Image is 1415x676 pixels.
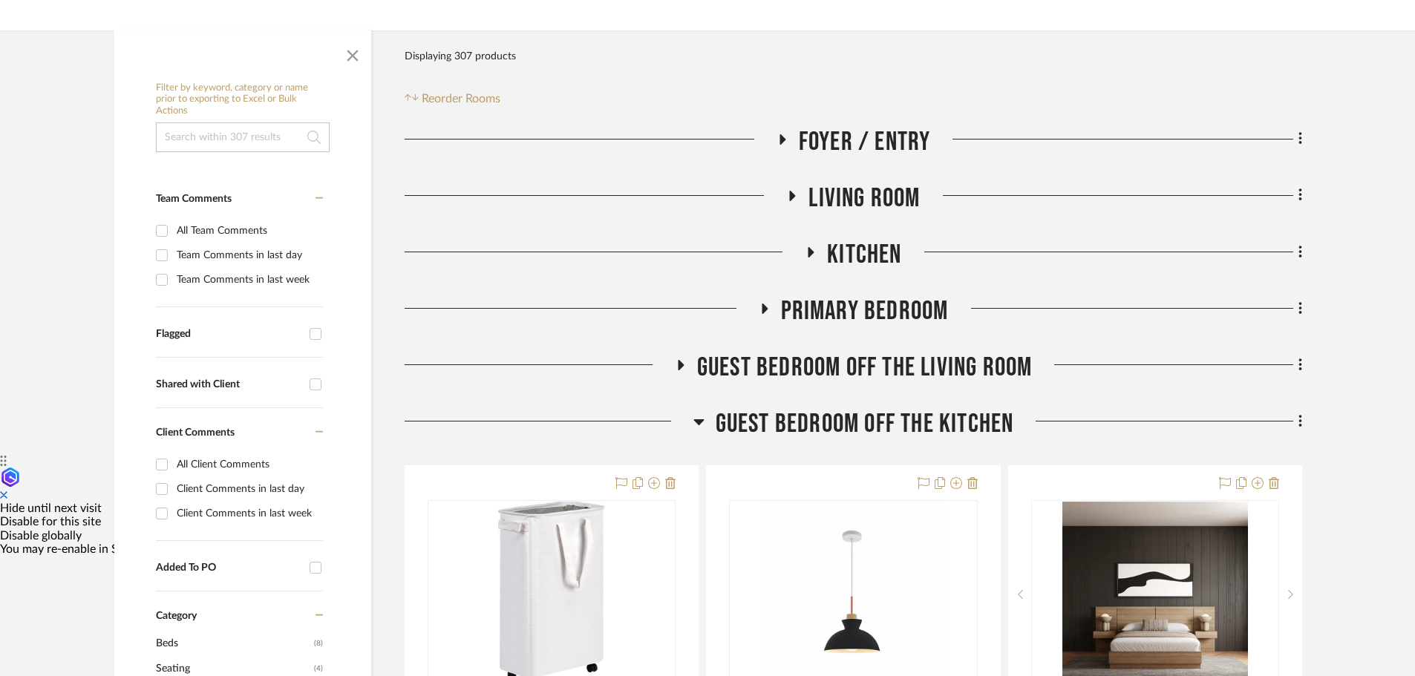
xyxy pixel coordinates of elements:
div: Shared with Client [156,378,302,391]
span: Reorder Rooms [422,90,500,108]
span: Team Comments [156,194,232,204]
div: Flagged [156,328,302,341]
div: Client Comments in last day [177,477,319,501]
span: Primary Bedroom [781,295,949,327]
h6: Filter by keyword, category or name prior to exporting to Excel or Bulk Actions [156,82,330,117]
div: All Team Comments [177,219,319,243]
div: Team Comments in last week [177,268,319,292]
div: Team Comments in last day [177,243,319,267]
span: Kitchen [827,239,901,271]
div: Displaying 307 products [405,42,516,71]
span: Guest Bedroom off the Kitchen [716,408,1014,440]
span: Living Room [808,183,920,214]
div: All Client Comments [177,453,319,476]
button: Reorder Rooms [405,90,500,108]
span: Beds [156,631,310,656]
span: (8) [314,631,323,655]
span: Category [156,610,197,623]
input: Search within 307 results [156,122,330,152]
button: Close [338,38,367,68]
span: Client Comments [156,427,235,438]
span: Foyer / Entry [799,126,931,158]
div: Added To PO [156,562,302,574]
div: Client Comments in last week [177,502,319,525]
span: Guest Bedroom off the Living Room [697,352,1033,384]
